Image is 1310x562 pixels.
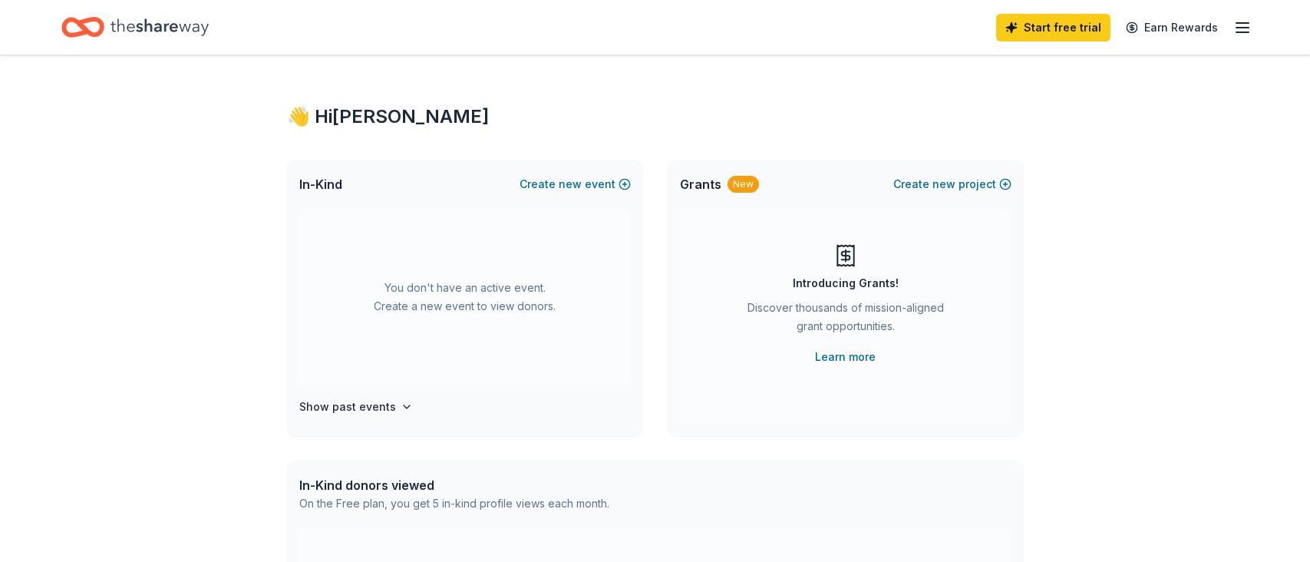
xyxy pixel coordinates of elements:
span: In-Kind [299,175,342,193]
button: Createnewproject [893,175,1011,193]
div: On the Free plan, you get 5 in-kind profile views each month. [299,494,609,513]
span: new [559,175,582,193]
span: new [932,175,955,193]
button: Show past events [299,398,413,416]
div: New [728,176,759,193]
h4: Show past events [299,398,396,416]
a: Start free trial [996,14,1110,41]
div: Introducing Grants! [793,274,899,293]
a: Home [61,9,209,45]
div: 👋 Hi [PERSON_NAME] [287,104,1024,129]
span: Grants [680,175,721,193]
a: Earn Rewards [1117,14,1227,41]
div: In-Kind donors viewed [299,476,609,494]
a: Learn more [815,348,876,366]
button: Createnewevent [520,175,631,193]
div: Discover thousands of mission-aligned grant opportunities. [741,299,950,342]
div: You don't have an active event. Create a new event to view donors. [299,209,631,385]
